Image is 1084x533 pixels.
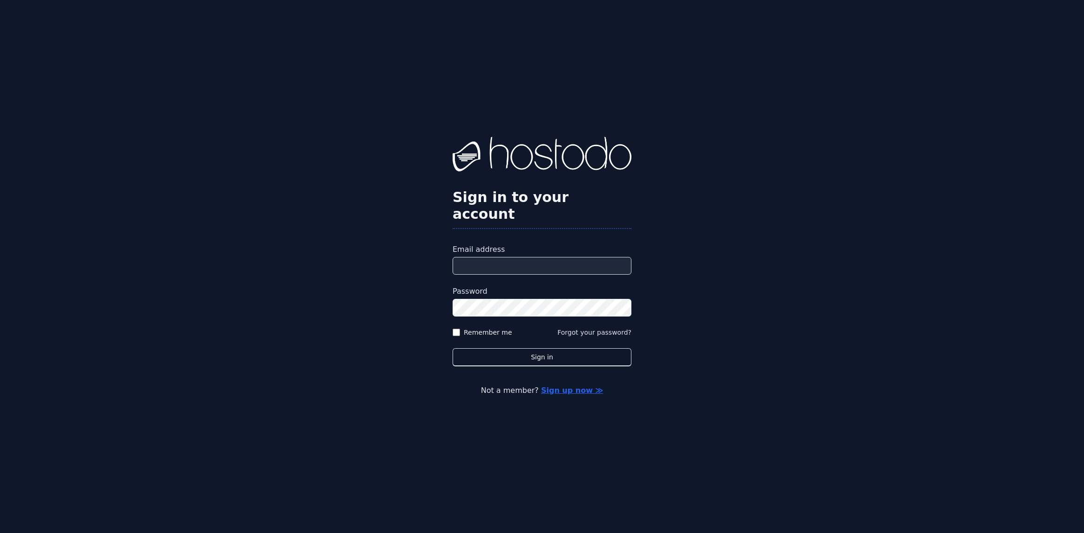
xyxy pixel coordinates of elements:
[453,244,631,255] label: Email address
[45,385,1039,396] p: Not a member?
[453,137,631,174] img: Hostodo
[541,386,603,395] a: Sign up now ≫
[453,286,631,297] label: Password
[453,189,631,223] h2: Sign in to your account
[557,328,631,337] button: Forgot your password?
[453,348,631,366] button: Sign in
[464,328,512,337] label: Remember me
